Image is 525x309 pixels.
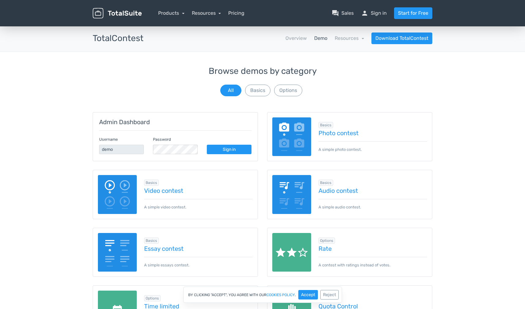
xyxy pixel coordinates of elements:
img: audio-poll.png.webp [272,175,311,214]
button: All [220,85,241,96]
button: Options [274,85,302,96]
a: Audio contest [318,187,427,194]
span: question_answer [332,10,339,17]
a: Photo contest [318,130,427,136]
a: question_answerSales [332,10,354,17]
p: A simple photo contest. [318,141,427,152]
p: A contest with ratings instead of votes. [318,257,427,268]
p: A simple video contest. [144,199,253,210]
span: person [361,10,368,17]
button: Basics [245,85,270,96]
img: image-poll.png.webp [272,117,311,156]
a: Video contest [144,187,253,194]
div: By clicking "Accept", you agree with our . [183,287,342,303]
h3: Browse demos by category [93,67,432,76]
a: Start for Free [394,7,432,19]
a: Resources [192,10,221,16]
p: A simple audio contest. [318,199,427,210]
span: Browse all in Basics [318,180,333,186]
span: Browse all in Options [318,238,335,244]
a: Overview [285,35,307,42]
a: cookies policy [266,293,295,297]
a: Products [158,10,184,16]
button: Reject [320,290,339,299]
a: Resources [335,35,364,41]
img: essay-contest.png.webp [98,233,137,272]
a: Rate [318,245,427,252]
a: Download TotalContest [371,32,432,44]
img: video-poll.png.webp [98,175,137,214]
span: Browse all in Basics [144,238,159,244]
p: A simple essays contest. [144,257,253,268]
span: Browse all in Basics [318,122,333,128]
button: Accept [298,290,318,299]
img: TotalSuite for WordPress [93,8,142,19]
img: rate.png.webp [272,233,311,272]
label: Username [99,136,118,142]
label: Password [153,136,171,142]
h5: Admin Dashboard [99,119,251,125]
a: Sign in [207,145,251,154]
h3: TotalContest [93,34,143,43]
a: Demo [314,35,327,42]
a: Essay contest [144,245,253,252]
a: Pricing [228,10,244,17]
span: Browse all in Basics [144,180,159,186]
a: personSign in [361,10,387,17]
